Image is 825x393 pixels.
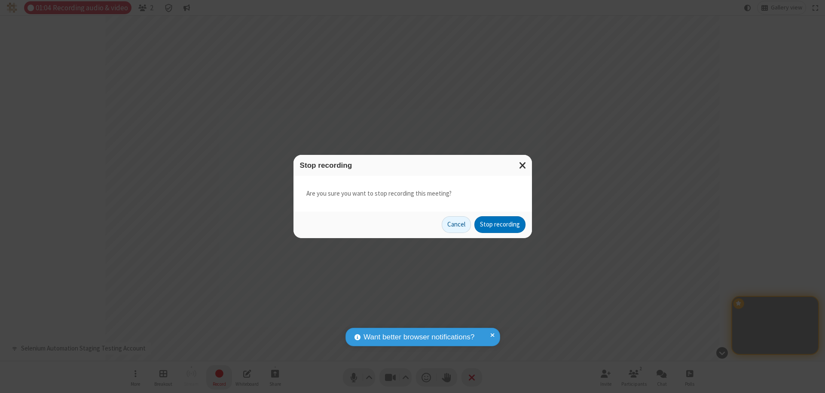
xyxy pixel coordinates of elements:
[300,161,526,169] h3: Stop recording
[442,216,471,233] button: Cancel
[514,155,532,176] button: Close modal
[474,216,526,233] button: Stop recording
[364,332,474,343] span: Want better browser notifications?
[293,176,532,212] div: Are you sure you want to stop recording this meeting?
